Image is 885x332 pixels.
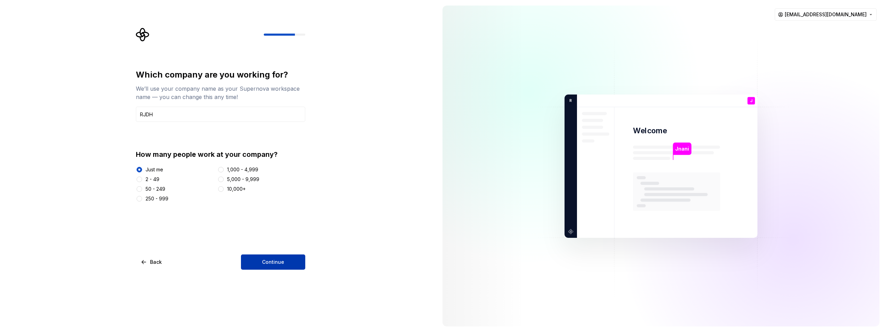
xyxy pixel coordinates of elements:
[633,126,667,136] p: Welcome
[136,84,305,101] div: We’ll use your company name as your Supernova workspace name — you can change this any time!
[227,166,258,173] div: 1,000 - 4,999
[136,69,305,80] div: Which company are you working for?
[262,259,284,266] span: Continue
[567,97,572,104] p: R
[241,254,305,270] button: Continue
[227,186,246,192] div: 10,000+
[675,145,689,152] p: Jnani
[150,259,162,266] span: Back
[146,176,159,183] div: 2 - 49
[136,107,305,122] input: Company name
[227,176,259,183] div: 5,000 - 9,999
[775,8,877,21] button: [EMAIL_ADDRESS][DOMAIN_NAME]
[146,195,168,202] div: 250 - 999
[146,186,165,192] div: 50 - 249
[136,150,305,159] div: How many people work at your company?
[136,254,168,270] button: Back
[136,28,150,42] svg: Supernova Logo
[785,11,867,18] span: [EMAIL_ADDRESS][DOMAIN_NAME]
[146,166,163,173] div: Just me
[750,99,752,102] p: J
